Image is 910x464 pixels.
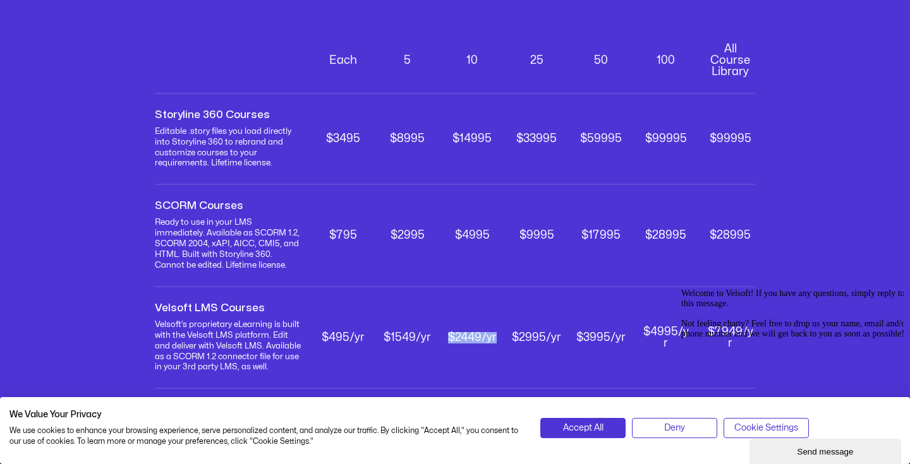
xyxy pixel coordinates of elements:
[318,55,368,66] p: Each
[576,133,626,145] p: $59995
[318,230,368,241] p: $795
[318,133,368,145] p: $3495
[676,283,904,432] iframe: chat widget
[632,418,717,438] button: Deny all cookies
[9,409,521,420] h2: We Value Your Privacy
[749,436,904,464] iframe: chat widget
[155,109,303,120] p: Storyline 360 Courses
[5,5,233,55] span: Welcome to Velsoft! If you have any questions, simply reply to this message. Not feeling chatty? ...
[512,55,561,66] p: 25
[383,230,432,241] p: $2995
[155,302,303,313] p: Velsoft LMS Courses
[706,44,755,78] p: All Course Library
[641,326,691,349] p: $4995/yr
[576,230,626,241] p: $17995
[5,5,233,56] div: Welcome to Velsoft! If you have any questions, simply reply to this message.Not feeling chatty? F...
[155,200,303,211] p: SCORM Courses
[512,133,561,145] p: $33995
[383,133,432,145] p: $8995
[576,332,626,343] p: $3995/yr
[563,421,604,435] span: Accept All
[447,230,497,241] p: $4995
[318,332,368,343] p: $495/yr
[155,319,303,373] div: Velsoft’s proprietary eLearning is built with the Velsoft LMS platform. Edit and deliver with Vel...
[512,230,561,241] p: $9995
[641,55,691,66] p: 100
[447,133,497,145] p: $14995
[664,421,685,435] span: Deny
[576,55,626,66] p: 50
[447,55,497,66] p: 10
[706,230,755,241] p: $28995
[155,217,303,271] div: Ready to use in your LMS immediately. Available as SCORM 1.2, SCORM 2004, xAPI, AICC, CMI5, and H...
[383,55,432,66] p: 5
[540,418,626,438] button: Accept all cookies
[641,133,691,145] p: $99995
[512,332,561,343] p: $2995/yr
[155,126,303,169] div: Editable .story files you load directly into Storyline 360 to rebrand and customize courses to yo...
[447,332,497,343] p: $2449/yr
[383,332,432,343] p: $1549/yr
[641,230,691,241] p: $28995
[706,133,755,145] p: $99995
[9,425,521,447] p: We use cookies to enhance your browsing experience, serve personalized content, and analyze our t...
